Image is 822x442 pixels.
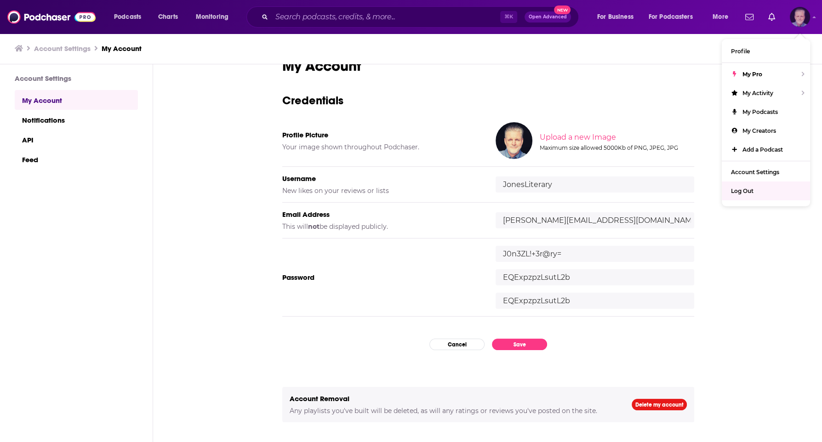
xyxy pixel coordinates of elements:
[765,9,779,25] a: Show notifications dropdown
[282,130,481,139] h5: Profile Picture
[496,293,694,309] input: Confirm new password
[282,57,694,75] h1: My Account
[492,339,547,350] button: Save
[34,44,91,53] a: Account Settings
[731,48,750,55] span: Profile
[496,176,694,193] input: username
[554,6,571,14] span: New
[643,10,706,24] button: open menu
[108,10,153,24] button: open menu
[742,127,776,134] span: My Creators
[15,90,138,110] a: My Account
[790,7,810,27] img: User Profile
[158,11,178,23] span: Charts
[742,71,762,78] span: My Pro
[282,210,481,219] h5: Email Address
[282,273,481,282] h5: Password
[496,122,532,159] img: Your profile image
[540,144,692,151] div: Maximum size allowed 5000Kb of PNG, JPEG, JPG
[189,10,240,24] button: open menu
[731,169,779,176] span: Account Settings
[15,110,138,130] a: Notifications
[500,11,517,23] span: ⌘ K
[15,149,138,169] a: Feed
[722,163,810,181] a: Account Settings
[529,15,567,19] span: Open Advanced
[308,222,320,231] b: not
[114,11,141,23] span: Podcasts
[102,44,142,53] a: My Account
[282,143,481,151] h5: Your image shown throughout Podchaser.
[496,246,694,262] input: Verify current password
[282,187,481,195] h5: New likes on your reviews or lists
[597,11,634,23] span: For Business
[722,121,810,140] a: My Creators
[742,146,783,153] span: Add a Podcast
[15,74,138,83] h3: Account Settings
[731,187,753,194] span: Log Out
[282,222,481,231] h5: This will be displayed publicly.
[152,10,183,24] a: Charts
[290,407,617,415] h5: Any playlists you've built will be deleted, as will any ratings or reviews you've posted on the s...
[722,140,810,159] a: Add a Podcast
[290,394,617,403] h5: Account Removal
[255,6,588,28] div: Search podcasts, credits, & more...
[591,10,645,24] button: open menu
[7,8,96,26] img: Podchaser - Follow, Share and Rate Podcasts
[649,11,693,23] span: For Podcasters
[713,11,728,23] span: More
[722,42,810,61] a: Profile
[742,9,757,25] a: Show notifications dropdown
[496,269,694,285] input: Enter new password
[282,174,481,183] h5: Username
[525,11,571,23] button: Open AdvancedNew
[722,102,810,121] a: My Podcasts
[496,212,694,228] input: email
[272,10,500,24] input: Search podcasts, credits, & more...
[632,399,687,410] a: Delete my account
[790,7,810,27] button: Show profile menu
[282,93,694,108] h3: Credentials
[742,90,773,96] span: My Activity
[722,39,810,206] ul: Show profile menu
[429,339,485,350] button: Cancel
[196,11,228,23] span: Monitoring
[742,108,778,115] span: My Podcasts
[790,7,810,27] span: Logged in as JonesLiterary
[15,130,138,149] a: API
[706,10,740,24] button: open menu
